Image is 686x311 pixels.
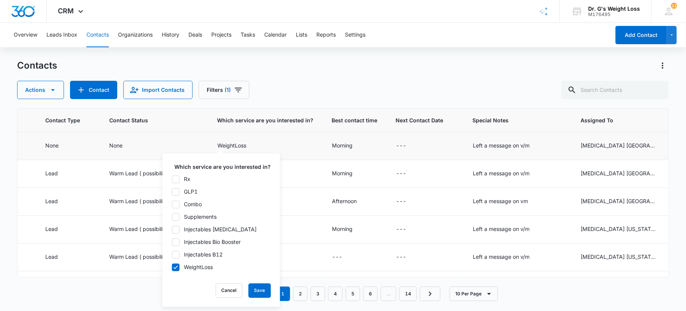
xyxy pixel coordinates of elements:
[589,6,640,12] div: account name
[184,226,257,234] div: Injectables [MEDICAL_DATA]
[45,225,72,234] div: Contact Type - Lead - Select to Edit Field
[332,253,356,262] div: Best contact time - - Select to Edit Field
[473,169,543,178] div: Special Notes - Left a message on v/m - Select to Edit Field
[86,23,109,47] button: Contacts
[581,225,657,233] div: [MEDICAL_DATA] [US_STATE], [MEDICAL_DATA] [GEOGRAPHIC_DATA] [US_STATE]
[109,116,188,124] span: Contact Status
[118,23,153,47] button: Organizations
[188,23,202,47] button: Deals
[184,188,198,196] div: GLP1
[473,197,528,205] div: Left a message on vm
[581,141,671,151] div: Assigned To - Doral Miami Florida - Select to Edit Field
[657,59,669,72] button: Actions
[332,225,366,234] div: Best contact time - Morning - Select to Edit Field
[396,225,406,234] div: ---
[450,287,498,301] button: 10 Per Page
[109,169,183,178] div: Contact Status - Warm Lead ( possibility) - Select to Edit Field
[332,253,342,262] div: ---
[332,197,370,206] div: Best contact time - Afternoon - Select to Edit Field
[184,175,191,183] div: Rx
[396,253,420,262] div: Next Contact Date - - Select to Edit Field
[473,169,530,177] div: Left a message on v/m
[45,169,72,178] div: Contact Type - Lead - Select to Edit Field
[581,197,671,206] div: Assigned To - Doral Miami Florida - Select to Edit Field
[14,23,37,47] button: Overview
[332,197,357,205] div: Afternoon
[184,238,241,246] div: Injectables Bio Booster
[581,253,657,261] div: [MEDICAL_DATA] [US_STATE], [MEDICAL_DATA] [GEOGRAPHIC_DATA] [US_STATE]
[396,197,406,206] div: ---
[109,253,183,262] div: Contact Status - Warm Lead ( possibility) - Select to Edit Field
[399,287,417,301] a: Page 14
[225,87,231,93] span: (1)
[109,141,123,149] div: None
[217,141,260,151] div: Which service are you interested in? - WeightLoss - Select to Edit Field
[109,197,169,205] div: Warm Lead ( possibility)
[581,169,671,178] div: Assigned To - Doral Miami Florida - Select to Edit Field
[276,287,290,301] em: 1
[396,197,420,206] div: Next Contact Date - - Select to Edit Field
[217,141,246,149] div: WeightLoss
[581,253,671,262] div: Assigned To - Doral Florida, Doral Miami Florida - Select to Edit Field
[316,23,336,47] button: Reports
[473,141,543,151] div: Special Notes - Left a message on v/m - Select to Edit Field
[396,116,444,124] span: Next Contact Date
[581,225,671,234] div: Assigned To - Doral Florida, Doral Miami Florida - Select to Edit Field
[671,3,677,9] div: notifications count
[363,287,378,301] a: Page 6
[241,23,255,47] button: Tasks
[109,141,136,151] div: Contact Status - None - Select to Edit Field
[109,225,169,233] div: Warm Lead ( possibility)
[109,225,183,234] div: Contact Status - Warm Lead ( possibility) - Select to Edit Field
[671,3,677,9] span: 11
[473,116,552,124] span: Special Notes
[264,23,287,47] button: Calendar
[473,225,530,233] div: Left a message on v/m
[211,23,231,47] button: Projects
[45,225,58,233] div: Lead
[175,163,274,171] label: Which service are you interested in?
[184,263,213,271] div: WeightLoss
[328,287,343,301] a: Page 4
[473,141,530,149] div: Left a message on v/m
[45,141,72,151] div: Contact Type - None - Select to Edit Field
[184,251,223,259] div: Injectables B12
[616,26,667,44] button: Add Contact
[396,169,406,178] div: ---
[396,141,406,151] div: ---
[58,7,74,15] span: CRM
[45,253,72,262] div: Contact Type - Lead - Select to Edit Field
[396,141,420,151] div: Next Contact Date - - Select to Edit Field
[184,200,202,208] div: Combo
[396,169,420,178] div: Next Contact Date - - Select to Edit Field
[332,116,378,124] span: Best contact time
[123,81,193,99] button: Import Contacts
[581,141,657,149] div: [MEDICAL_DATA] [GEOGRAPHIC_DATA][US_STATE]
[45,197,72,206] div: Contact Type - Lead - Select to Edit Field
[473,253,543,262] div: Special Notes - Left a message on v/m - Select to Edit Field
[45,141,59,149] div: None
[45,116,80,124] span: Contact Type
[581,116,660,124] span: Assigned To
[473,253,530,261] div: Left a message on v/m
[396,253,406,262] div: ---
[109,253,169,261] div: Warm Lead ( possibility)
[581,197,657,205] div: [MEDICAL_DATA] [GEOGRAPHIC_DATA][US_STATE]
[473,197,542,206] div: Special Notes - Left a message on vm - Select to Edit Field
[311,287,325,301] a: Page 3
[293,287,308,301] a: Page 2
[184,213,217,221] div: Supplements
[396,225,420,234] div: Next Contact Date - - Select to Edit Field
[332,225,353,233] div: Morning
[332,169,353,177] div: Morning
[217,116,314,124] span: Which service are you interested in?
[109,197,183,206] div: Contact Status - Warm Lead ( possibility) - Select to Edit Field
[109,169,169,177] div: Warm Lead ( possibility)
[296,23,307,47] button: Lists
[70,81,117,99] button: Add Contact
[45,197,58,205] div: Lead
[17,81,64,99] button: Actions
[252,287,440,301] nav: Pagination
[45,169,58,177] div: Lead
[249,284,271,298] button: Save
